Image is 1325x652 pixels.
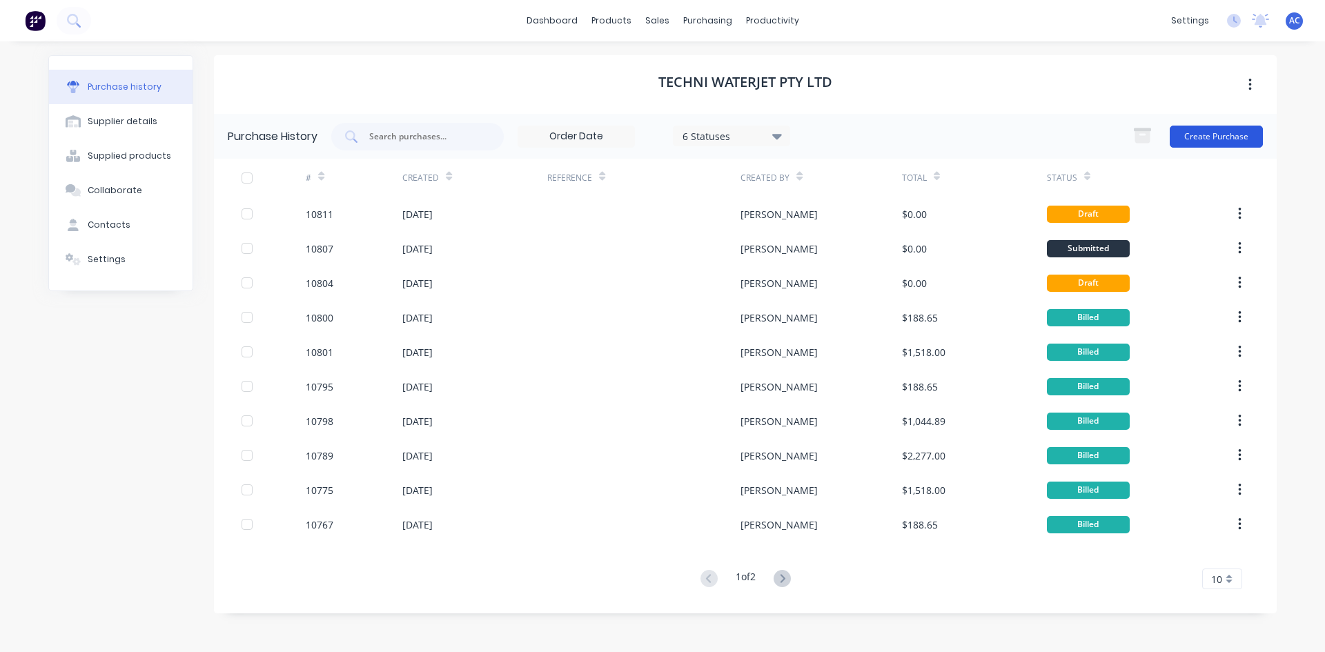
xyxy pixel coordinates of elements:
div: $188.65 [902,517,938,532]
div: Draft [1047,275,1130,292]
div: [DATE] [402,345,433,359]
button: Collaborate [49,173,193,208]
input: Order Date [518,126,634,147]
div: [DATE] [402,241,433,256]
div: Supplier details [88,115,157,128]
div: $1,518.00 [902,345,945,359]
div: 10795 [306,379,333,394]
div: Purchase History [228,128,317,145]
div: purchasing [676,10,739,31]
div: productivity [739,10,806,31]
div: settings [1164,10,1216,31]
div: Billed [1047,378,1130,395]
div: products [585,10,638,31]
div: [DATE] [402,448,433,463]
div: Billed [1047,344,1130,361]
button: Create Purchase [1170,126,1263,148]
div: [DATE] [402,517,433,532]
div: 10767 [306,517,333,532]
div: 10775 [306,483,333,497]
div: Billed [1047,516,1130,533]
div: 6 Statuses [683,128,781,143]
span: AC [1289,14,1300,27]
div: Reference [547,172,592,184]
div: 10798 [306,414,333,428]
div: Billed [1047,482,1130,499]
div: $2,277.00 [902,448,945,463]
div: Total [902,172,927,184]
span: 10 [1211,572,1222,586]
div: Billed [1047,413,1130,430]
div: $1,044.89 [902,414,945,428]
div: Contacts [88,219,130,231]
div: 10811 [306,207,333,221]
button: Supplied products [49,139,193,173]
div: 10807 [306,241,333,256]
div: # [306,172,311,184]
div: Submitted [1047,240,1130,257]
div: [DATE] [402,483,433,497]
div: $188.65 [902,310,938,325]
div: Collaborate [88,184,142,197]
div: [PERSON_NAME] [740,345,818,359]
div: $188.65 [902,379,938,394]
div: 1 of 2 [736,569,756,589]
div: [PERSON_NAME] [740,414,818,428]
div: Settings [88,253,126,266]
div: [DATE] [402,310,433,325]
div: 10804 [306,276,333,290]
input: Search purchases... [368,130,482,144]
img: Factory [25,10,46,31]
div: [PERSON_NAME] [740,517,818,532]
div: [PERSON_NAME] [740,379,818,394]
div: Billed [1047,447,1130,464]
button: Settings [49,242,193,277]
div: 10800 [306,310,333,325]
div: sales [638,10,676,31]
div: $0.00 [902,207,927,221]
div: Billed [1047,309,1130,326]
div: [PERSON_NAME] [740,276,818,290]
div: Draft [1047,206,1130,223]
div: [PERSON_NAME] [740,483,818,497]
button: Supplier details [49,104,193,139]
div: Purchase history [88,81,161,93]
div: $0.00 [902,276,927,290]
div: 10789 [306,448,333,463]
a: dashboard [520,10,585,31]
h1: Techni Waterjet Pty Ltd [658,74,832,90]
div: Created By [740,172,789,184]
div: [PERSON_NAME] [740,448,818,463]
div: [PERSON_NAME] [740,207,818,221]
div: [DATE] [402,207,433,221]
div: Supplied products [88,150,171,162]
button: Contacts [49,208,193,242]
div: [PERSON_NAME] [740,241,818,256]
div: 10801 [306,345,333,359]
div: Status [1047,172,1077,184]
div: $1,518.00 [902,483,945,497]
button: Purchase history [49,70,193,104]
div: [DATE] [402,276,433,290]
div: [DATE] [402,379,433,394]
div: $0.00 [902,241,927,256]
div: [PERSON_NAME] [740,310,818,325]
div: Created [402,172,439,184]
div: [DATE] [402,414,433,428]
